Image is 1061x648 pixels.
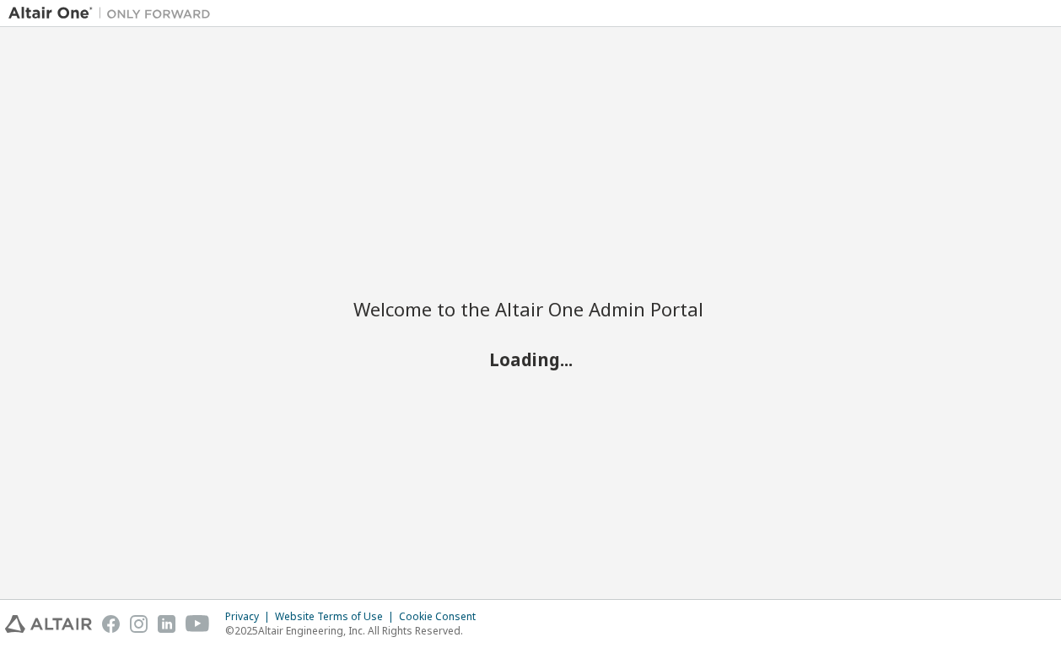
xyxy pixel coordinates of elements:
[275,610,399,624] div: Website Terms of Use
[8,5,219,22] img: Altair One
[158,615,175,633] img: linkedin.svg
[102,615,120,633] img: facebook.svg
[186,615,210,633] img: youtube.svg
[130,615,148,633] img: instagram.svg
[225,624,486,638] p: © 2025 Altair Engineering, Inc. All Rights Reserved.
[353,297,708,321] h2: Welcome to the Altair One Admin Portal
[399,610,486,624] div: Cookie Consent
[5,615,92,633] img: altair_logo.svg
[353,348,708,370] h2: Loading...
[225,610,275,624] div: Privacy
